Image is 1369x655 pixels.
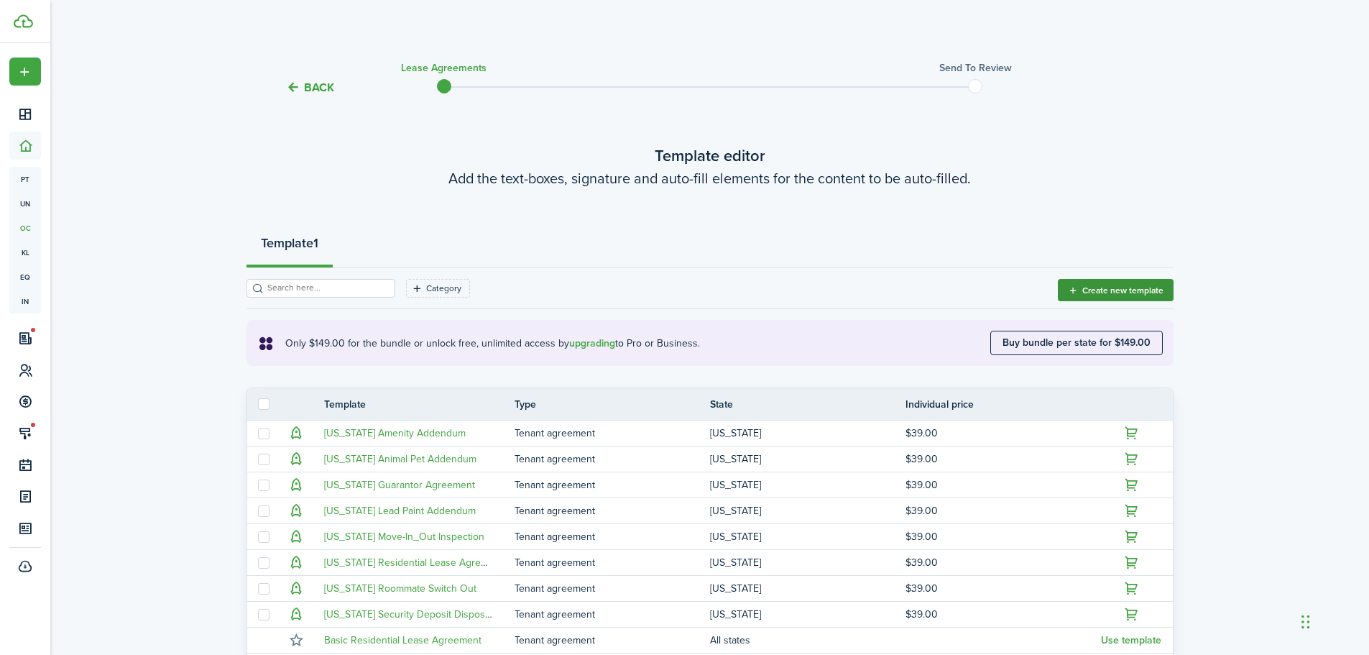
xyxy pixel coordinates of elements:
button: Upgrade [287,527,307,547]
button: Upgrade [287,501,307,521]
div: Drag [1301,600,1310,643]
td: [US_STATE] [710,605,905,624]
th: State [710,397,905,412]
button: upgrading [569,338,615,349]
a: [US_STATE] Roommate Switch Out [324,581,476,596]
td: [US_STATE] [710,579,905,598]
button: Upgrade [287,449,307,470]
td: $39.00 [905,423,1101,443]
td: [US_STATE] [710,553,905,572]
th: Type [515,397,710,412]
a: [US_STATE] Move-In_Out Inspection [324,529,484,544]
th: Individual price [905,397,1101,412]
td: $39.00 [905,605,1101,624]
iframe: Chat Widget [1130,500,1369,655]
td: [US_STATE] [710,475,905,495]
td: $39.00 [905,449,1101,469]
td: All states [710,631,905,650]
button: Create new template [1058,279,1174,301]
button: Upgrade [287,423,307,444]
td: Tenant agreement [515,579,710,598]
td: [US_STATE] [710,501,905,521]
a: [US_STATE] Lead Paint Addendum [324,503,476,518]
td: Tenant agreement [515,501,710,521]
strong: 1 [313,234,318,253]
button: Upgrade [1121,423,1141,444]
a: [US_STATE] Residential Lease Agreement [324,555,509,570]
button: Use template [1101,635,1161,646]
td: $39.00 [905,501,1101,521]
h3: Lease Agreements [401,60,487,75]
td: Tenant agreement [515,553,710,572]
td: [US_STATE] [710,527,905,546]
td: Tenant agreement [515,631,710,650]
a: [US_STATE] Amenity Addendum [324,426,466,441]
a: in [9,289,41,313]
td: $39.00 [905,475,1101,495]
button: Open menu [9,58,41,86]
a: un [9,191,41,216]
button: Upgrade [287,553,307,573]
a: Basic Residential Lease Agreement [324,633,481,648]
button: Upgrade [287,475,307,495]
button: Back [286,80,334,95]
th: Template [313,397,515,412]
td: Tenant agreement [515,423,710,443]
explanation-description: Only $149.00 for the bundle or unlock free, unlimited access by to Pro or Business. [285,336,990,351]
a: eq [9,265,41,289]
i: soft [257,335,275,352]
a: [US_STATE] Security Deposit Disposition [324,607,504,622]
img: TenantCloud [14,14,33,28]
td: $39.00 [905,527,1101,546]
button: Upgrade [1121,605,1141,625]
button: Upgrade [1121,553,1141,573]
a: [US_STATE] Guarantor Agreement [324,477,475,493]
a: pt [9,167,41,191]
button: Mark as favourite [287,631,307,651]
button: Upgrade [1121,449,1141,470]
td: Tenant agreement [515,527,710,546]
a: [US_STATE] Animal Pet Addendum [324,452,476,467]
td: Tenant agreement [515,449,710,469]
wizard-step-header-description: Add the text-boxes, signature and auto-fill elements for the content to be auto-filled. [246,168,1174,189]
button: Upgrade [1121,579,1141,599]
wizard-step-header-title: Template editor [246,144,1174,168]
input: Search here... [264,281,390,295]
button: Upgrade [1121,501,1141,521]
a: kl [9,240,41,265]
a: oc [9,216,41,240]
td: [US_STATE] [710,449,905,469]
td: [US_STATE] [710,423,905,443]
td: $39.00 [905,553,1101,572]
button: Upgrade [287,579,307,599]
button: Upgrade [287,605,307,625]
td: Tenant agreement [515,475,710,495]
filter-tag-label: Category [426,282,461,295]
h3: Send to review [939,60,1012,75]
filter-tag: Open filter [406,279,470,298]
td: Tenant agreement [515,605,710,624]
button: Buy bundle per state for $149.00 [990,331,1163,355]
button: Upgrade [1121,527,1141,547]
td: $39.00 [905,579,1101,598]
strong: Template [261,234,313,253]
button: Upgrade [1121,475,1141,495]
